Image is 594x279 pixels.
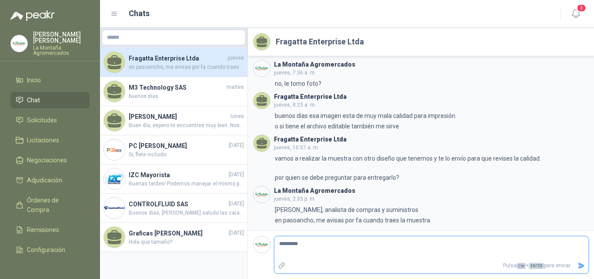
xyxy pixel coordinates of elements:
h1: Chats [129,7,150,20]
img: Company Logo [254,236,270,253]
span: [DATE] [229,200,244,208]
h3: Fragatta Enterprise Ltda [274,94,347,99]
button: 3 [568,6,584,22]
span: Solicitudes [27,115,57,125]
span: Si, flete incluido [129,151,244,159]
a: Company LogoPC [PERSON_NAME][DATE]Si, flete incluido [100,135,247,165]
span: lunes [230,112,244,121]
h4: CONTROLFLUID SAS [129,199,227,209]
h3: La Montaña Agromercados [274,188,355,193]
img: Company Logo [254,186,270,203]
h4: Graficas [PERSON_NAME] [129,229,227,238]
a: Graficas [PERSON_NAME][DATE]Hola que tamaño? [100,223,247,252]
span: Ctrl [517,263,526,269]
p: no, le tomo foto? [275,79,321,88]
span: en pasoancho, me avisas por fa cuando traes la muestra. [129,63,244,71]
span: Chat [27,95,40,105]
span: Buen día, espero te encuentres muy bien. Nos llegó un producto que no vendemos para cotizar, para... [129,121,244,130]
h4: [PERSON_NAME] [129,112,229,121]
span: ENTER [529,263,544,269]
h3: Fragatta Enterprise Ltda [274,137,347,142]
p: en pasoancho, me avisas por fa cuando traes la muestra. [275,215,431,225]
p: vamos a realizar la muestra con otro diseño que tenemos y te lo envío para que revises la calidad... [275,154,541,182]
a: Adjudicación [10,172,90,188]
span: [DATE] [229,171,244,179]
h2: Fragatta Enterprise Ltda [276,36,364,48]
p: Pulsa + para enviar [289,258,574,273]
span: Configuración [27,245,65,255]
span: Negociaciones [27,155,67,165]
span: Órdenes de Compra [27,195,81,215]
a: Licitaciones [10,132,90,148]
span: [DATE] [229,141,244,150]
p: [PERSON_NAME], analista de compras y suministros [275,205,418,215]
span: Inicio [27,75,41,85]
a: Configuración [10,242,90,258]
a: Negociaciones [10,152,90,168]
a: [PERSON_NAME]lunesBuen día, espero te encuentres muy bien. Nos llegó un producto que no vendemos ... [100,106,247,135]
span: jueves, 7:36 a. m. [274,70,316,76]
span: jueves, 10:57 a. m. [274,145,319,151]
span: Buenas tardes! Podemos manejar el mismo precio. Sin embargo, habría un costo de envío de aproxima... [129,180,244,188]
h4: Fragatta Enterprise Ltda [129,54,226,63]
a: Company LogoIZC Mayorista[DATE]Buenas tardes! Podemos manejar el mismo precio. Sin embargo, habrí... [100,165,247,194]
a: Chat [10,92,90,108]
a: Solicitudes [10,112,90,128]
p: buenos días esa imagen esta de muy mala calidad para impresión. [275,111,457,121]
a: Fragatta Enterprise Ltdajuevesen pasoancho, me avisas por fa cuando traes la muestra. [100,48,247,77]
span: martes [227,83,244,91]
a: Remisiones [10,222,90,238]
span: jueves, 2:33 p. m. [274,196,316,202]
span: Remisiones [27,225,59,235]
span: Licitaciones [27,135,59,145]
span: buenos dias [129,92,244,101]
a: Company LogoCONTROLFLUID SAS[DATE]Buenos dias, [PERSON_NAME] saludo las caracteristicas son: Term... [100,194,247,223]
a: M3 Technology SASmartesbuenos dias [100,77,247,106]
h4: M3 Technology SAS [129,83,225,92]
span: [DATE] [229,229,244,237]
span: 3 [577,4,586,12]
a: Órdenes de Compra [10,192,90,218]
span: Adjudicación [27,175,62,185]
a: Inicio [10,72,90,88]
img: Company Logo [104,168,125,189]
h3: La Montaña Agromercados [274,62,355,67]
h4: PC [PERSON_NAME] [129,141,227,151]
p: o si tiene el archivo editable también me sirve [275,121,399,131]
img: Company Logo [104,198,125,218]
span: jueves [228,54,244,62]
span: Hola que tamaño? [129,238,244,246]
img: Company Logo [254,60,270,77]
span: Buenos dias, [PERSON_NAME] saludo las caracteristicas son: Termómetro de [GEOGRAPHIC_DATA] - [GEO... [129,209,244,217]
img: Logo peakr [10,10,55,21]
span: jueves, 8:23 a. m. [274,102,316,108]
p: [PERSON_NAME] [PERSON_NAME] [33,31,90,44]
img: Company Logo [11,35,27,52]
h4: IZC Mayorista [129,170,227,180]
button: Enviar [574,258,588,273]
img: Company Logo [104,139,125,160]
p: La Montaña Agromercados [33,45,90,56]
label: Adjuntar archivos [274,258,289,273]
